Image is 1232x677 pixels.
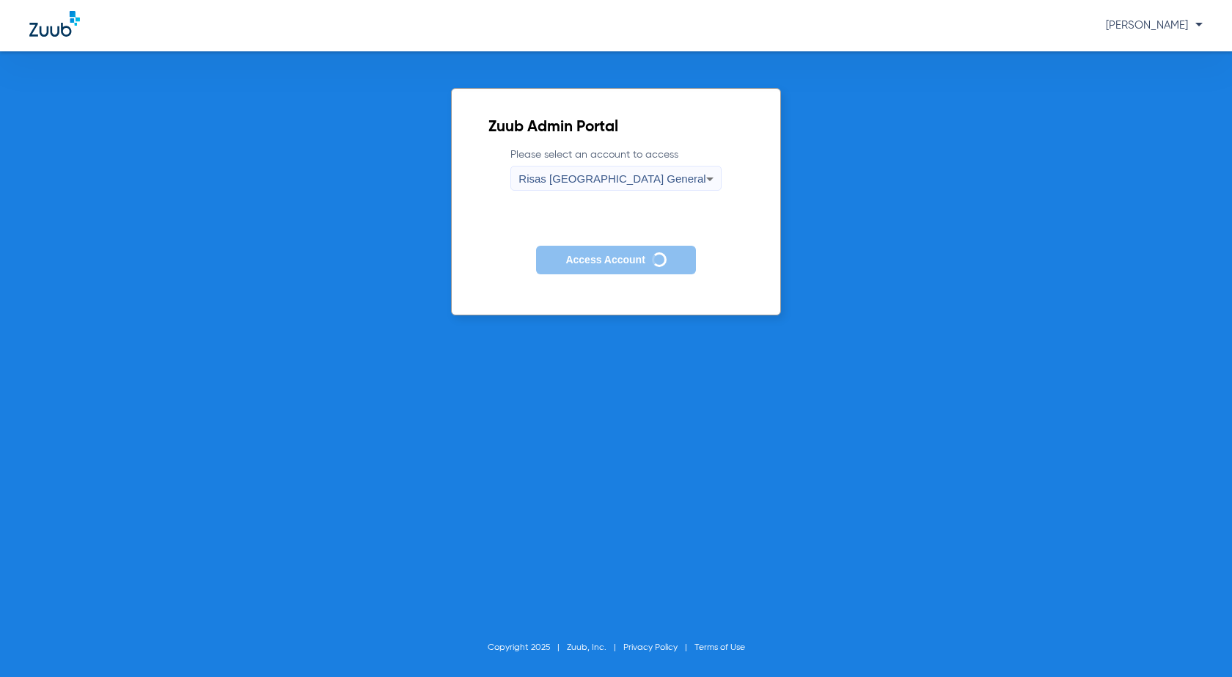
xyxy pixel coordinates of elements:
[694,643,745,652] a: Terms of Use
[488,120,743,135] h2: Zuub Admin Portal
[565,254,645,266] span: Access Account
[1106,20,1203,31] span: [PERSON_NAME]
[567,640,623,655] li: Zuub, Inc.
[29,11,80,37] img: Zuub Logo
[518,172,705,185] span: Risas [GEOGRAPHIC_DATA] General
[510,147,721,191] label: Please select an account to access
[623,643,678,652] a: Privacy Policy
[488,640,567,655] li: Copyright 2025
[536,246,695,274] button: Access Account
